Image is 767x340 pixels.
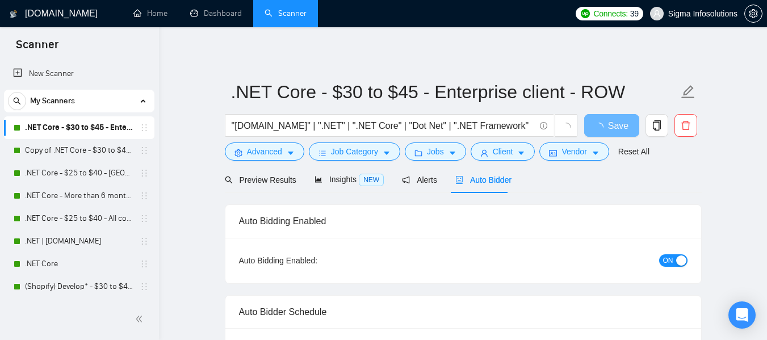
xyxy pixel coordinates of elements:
span: area-chart [315,175,322,183]
span: bars [318,149,326,157]
span: double-left [135,313,146,325]
a: .NET Core - $25 to $40 - [GEOGRAPHIC_DATA] and [GEOGRAPHIC_DATA] [25,162,133,184]
button: barsJob Categorycaret-down [309,142,400,161]
span: NEW [359,174,384,186]
a: homeHome [133,9,167,18]
span: 39 [630,7,639,20]
span: Alerts [402,175,437,184]
span: ON [663,254,673,267]
span: Connects: [593,7,627,20]
span: folder [414,149,422,157]
span: holder [140,237,149,246]
span: idcard [549,149,557,157]
a: .NET | [DOMAIN_NAME] [25,230,133,253]
button: copy [646,114,668,137]
span: Advanced [247,145,282,158]
img: upwork-logo.png [581,9,590,18]
span: loading [594,123,608,132]
button: idcardVendorcaret-down [539,142,609,161]
button: userClientcaret-down [471,142,535,161]
span: holder [140,214,149,223]
span: robot [455,176,463,184]
span: loading [561,123,571,133]
span: My Scanners [30,90,75,112]
a: .NET Core - More than 6 months of work [25,184,133,207]
button: Save [584,114,639,137]
span: caret-down [449,149,456,157]
a: Reset All [618,145,649,158]
span: caret-down [383,149,391,157]
input: Search Freelance Jobs... [232,119,535,133]
span: user [653,10,661,18]
span: Auto Bidder [455,175,512,184]
span: holder [140,191,149,200]
span: caret-down [517,149,525,157]
span: setting [745,9,762,18]
span: caret-down [287,149,295,157]
input: Scanner name... [231,78,678,106]
span: Job Category [331,145,378,158]
span: holder [140,123,149,132]
button: folderJobscaret-down [405,142,466,161]
span: caret-down [592,149,600,157]
span: Insights [315,175,384,184]
span: info-circle [540,122,547,129]
a: .NET Core - $30 to $45 - Enterprise client - ROW [25,116,133,139]
button: delete [674,114,697,137]
span: search [9,97,26,105]
button: search [8,92,26,110]
img: logo [10,5,18,23]
a: (Shopify) (Develop*) - $25 to $40 - [GEOGRAPHIC_DATA] and Ocenia [25,298,133,321]
span: holder [140,146,149,155]
span: delete [675,120,697,131]
span: Vendor [561,145,586,158]
div: Auto Bidding Enabled: [239,254,388,267]
a: searchScanner [265,9,307,18]
li: New Scanner [4,62,154,85]
span: copy [646,120,668,131]
span: search [225,176,233,184]
a: Copy of .NET Core - $30 to $45 - Enterprise client - ROW [25,139,133,162]
span: Preview Results [225,175,296,184]
span: user [480,149,488,157]
span: setting [234,149,242,157]
div: Open Intercom Messenger [728,301,756,329]
span: holder [140,282,149,291]
a: .NET Core - $25 to $40 - All continents [25,207,133,230]
a: (Shopify) Develop* - $30 to $45 Enterprise [25,275,133,298]
div: Auto Bidding Enabled [239,205,688,237]
a: dashboardDashboard [190,9,242,18]
span: edit [681,85,695,99]
span: Client [493,145,513,158]
span: notification [402,176,410,184]
span: Jobs [427,145,444,158]
a: New Scanner [13,62,145,85]
button: setting [744,5,762,23]
span: Scanner [7,36,68,60]
a: setting [744,9,762,18]
div: Auto Bidder Schedule [239,296,688,328]
span: holder [140,259,149,268]
span: Save [608,119,628,133]
a: .NET Core [25,253,133,275]
button: settingAdvancedcaret-down [225,142,304,161]
span: holder [140,169,149,178]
